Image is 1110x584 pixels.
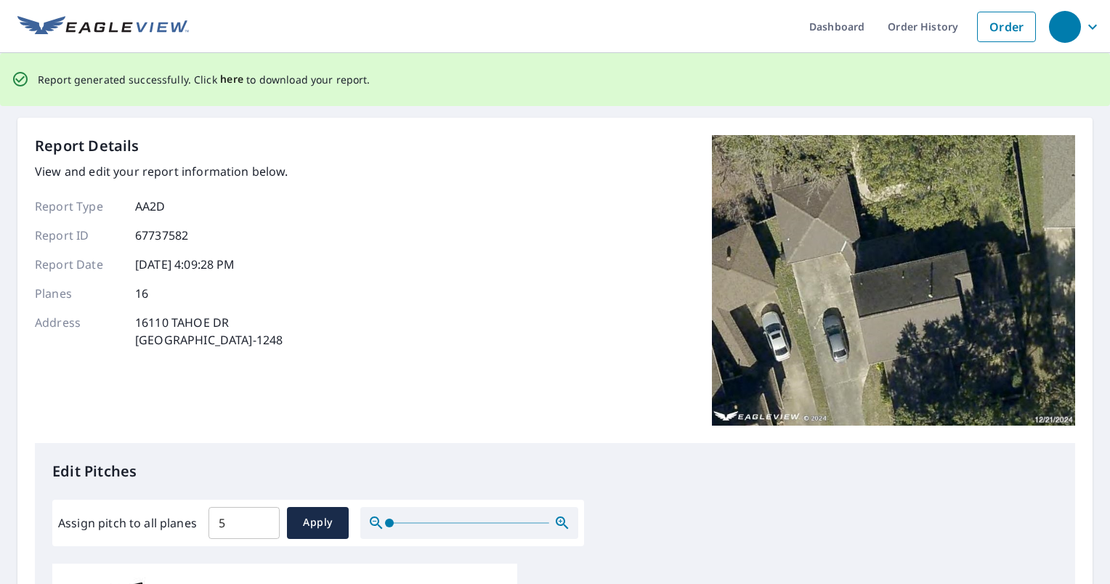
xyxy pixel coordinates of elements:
[135,227,188,244] p: 67737582
[287,507,349,539] button: Apply
[17,16,189,38] img: EV Logo
[35,314,122,349] p: Address
[35,198,122,215] p: Report Type
[299,514,337,532] span: Apply
[35,163,288,180] p: View and edit your report information below.
[58,514,197,532] label: Assign pitch to all planes
[35,285,122,302] p: Planes
[977,12,1036,42] a: Order
[220,70,244,89] button: here
[35,256,122,273] p: Report Date
[135,256,235,273] p: [DATE] 4:09:28 PM
[35,227,122,244] p: Report ID
[712,135,1075,426] img: Top image
[135,198,166,215] p: AA2D
[208,503,280,543] input: 00.0
[35,135,139,157] p: Report Details
[52,461,1058,482] p: Edit Pitches
[135,285,148,302] p: 16
[135,314,283,349] p: 16110 TAHOE DR [GEOGRAPHIC_DATA]-1248
[38,70,370,89] p: Report generated successfully. Click to download your report.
